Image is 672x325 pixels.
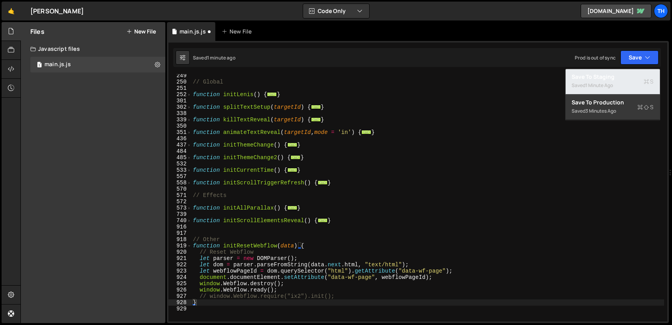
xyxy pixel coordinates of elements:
[168,161,192,167] div: 532
[207,54,235,61] div: 1 minute ago
[30,57,165,72] div: 17273/47859.js
[168,236,192,243] div: 918
[168,104,192,110] div: 302
[168,199,192,205] div: 572
[168,110,192,117] div: 338
[303,4,369,18] button: Code Only
[168,98,192,104] div: 301
[180,28,206,35] div: main.js.js
[168,255,192,262] div: 921
[168,167,192,173] div: 533
[168,91,192,98] div: 252
[21,41,165,57] div: Javascript files
[620,50,659,65] button: Save
[572,81,654,90] div: Saved
[222,28,255,35] div: New File
[361,130,371,134] span: ...
[168,280,192,287] div: 925
[586,108,616,114] div: 3 minutes ago
[168,217,192,224] div: 740
[168,180,192,186] div: 558
[168,299,192,306] div: 928
[168,117,192,123] div: 339
[572,98,654,106] div: Save to Production
[581,4,652,18] a: [DOMAIN_NAME]
[287,168,297,172] span: ...
[2,2,21,20] a: 🤙
[311,117,321,122] span: ...
[168,79,192,85] div: 250
[586,82,613,89] div: 1 minute ago
[168,186,192,192] div: 570
[267,92,277,97] span: ...
[168,274,192,280] div: 924
[168,293,192,299] div: 927
[30,27,44,36] h2: Files
[168,268,192,274] div: 923
[318,180,328,185] span: ...
[311,105,321,109] span: ...
[168,249,192,255] div: 920
[168,85,192,91] div: 251
[37,62,42,69] span: 1
[168,306,192,312] div: 929
[168,123,192,129] div: 350
[30,6,84,16] div: [PERSON_NAME]
[193,54,235,61] div: Saved
[44,61,71,68] div: main.js.js
[168,72,192,79] div: 249
[168,230,192,236] div: 917
[644,78,654,85] span: S
[168,243,192,249] div: 919
[287,143,297,147] span: ...
[168,129,192,136] div: 351
[168,262,192,268] div: 922
[575,54,616,61] div: Prod is out of sync
[168,192,192,199] div: 571
[168,148,192,154] div: 484
[572,73,654,81] div: Save to Staging
[168,154,192,161] div: 485
[638,103,654,111] span: S
[566,69,660,95] button: Save to StagingS Saved1 minute ago
[168,211,192,217] div: 739
[287,206,297,210] span: ...
[168,224,192,230] div: 916
[566,95,660,120] button: Save to ProductionS Saved3 minutes ago
[168,142,192,148] div: 437
[572,106,654,116] div: Saved
[168,287,192,293] div: 926
[168,136,192,142] div: 436
[126,28,156,35] button: New File
[654,4,668,18] a: Th
[168,173,192,180] div: 557
[168,205,192,211] div: 573
[291,155,300,160] span: ...
[318,218,328,223] span: ...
